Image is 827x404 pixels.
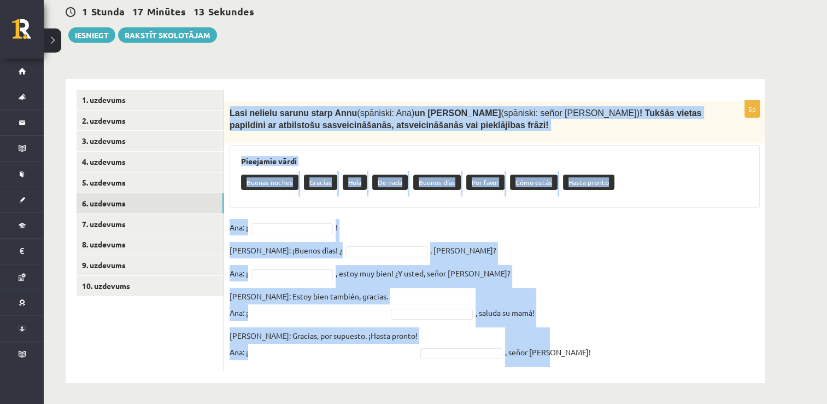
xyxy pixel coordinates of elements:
[91,5,125,18] span: Stunda
[414,108,501,118] span: un [PERSON_NAME]
[230,265,248,281] p: Ana: ¡
[208,5,254,18] span: Sekundes
[77,234,224,255] a: 8. uzdevums
[230,242,343,258] p: [PERSON_NAME]: ¡Buenos días! ¿
[466,175,505,190] p: Por favor
[357,108,414,118] span: (spāniski: Ana)
[510,175,558,190] p: Cómo estás
[413,175,461,190] p: Buenos días
[343,175,367,190] p: Hola
[77,131,224,151] a: 3. uzdevums
[77,90,224,110] a: 1. uzdevums
[501,108,639,118] span: (spāniski: señor [PERSON_NAME])
[77,193,224,213] a: 6. uzdevums
[230,219,760,367] fieldset: ! , [PERSON_NAME]? , estoy muy bien! ¿Y usted, señor [PERSON_NAME]? , saluda su mamá! , señor [PE...
[77,214,224,234] a: 7. uzdevums
[77,276,224,296] a: 10. uzdevums
[118,27,217,43] a: Rakstīt skolotājam
[230,327,418,360] p: [PERSON_NAME]: Gracias, por supuesto. ¡Hasta pronto! Ana: ¡
[230,108,357,118] span: Lasi nelielu sarunu starp Annu
[744,100,760,118] p: 5p
[372,175,408,190] p: De nada
[241,157,748,166] h3: Pieejamie vārdi
[12,19,44,47] a: Rīgas 1. Tālmācības vidusskola
[132,5,143,18] span: 17
[68,27,115,43] button: Iesniegt
[193,5,204,18] span: 13
[241,175,298,190] p: Buenas noches
[77,111,224,131] a: 2. uzdevums
[77,172,224,193] a: 5. uzdevums
[230,219,248,235] p: Ana: ¡
[77,255,224,275] a: 9. uzdevums
[147,5,186,18] span: Minūtes
[230,288,388,321] p: [PERSON_NAME]: Estoy bien también, gracias. Ana: ¡
[304,175,337,190] p: Gracias
[563,175,614,190] p: Hasta pronto
[77,152,224,172] a: 4. uzdevums
[82,5,87,18] span: 1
